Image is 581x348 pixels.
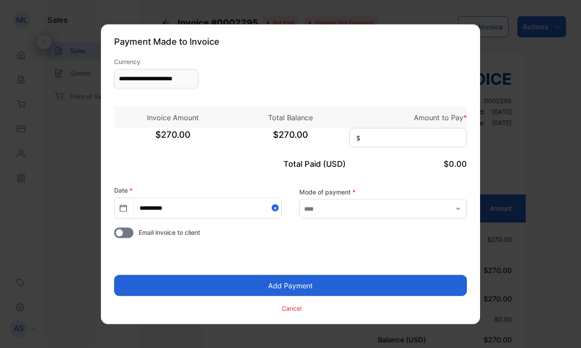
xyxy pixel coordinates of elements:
span: $0.00 [444,159,467,168]
button: Add Payment [114,275,467,296]
button: Close [272,198,281,218]
span: $270.00 [232,128,349,150]
span: $ [356,133,360,142]
span: $270.00 [114,128,232,150]
label: Date [114,186,133,194]
p: Total Balance [232,112,349,122]
span: Email invoice to client [139,227,200,237]
p: Payment Made to Invoice [114,35,467,48]
p: Total Paid (USD) [232,158,349,169]
button: Open LiveChat chat widget [7,4,33,30]
p: Cancel [282,304,301,313]
label: Mode of payment [299,187,467,197]
p: Invoice Amount [114,112,232,122]
label: Currency [114,57,198,66]
p: Amount to Pay [349,112,467,122]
